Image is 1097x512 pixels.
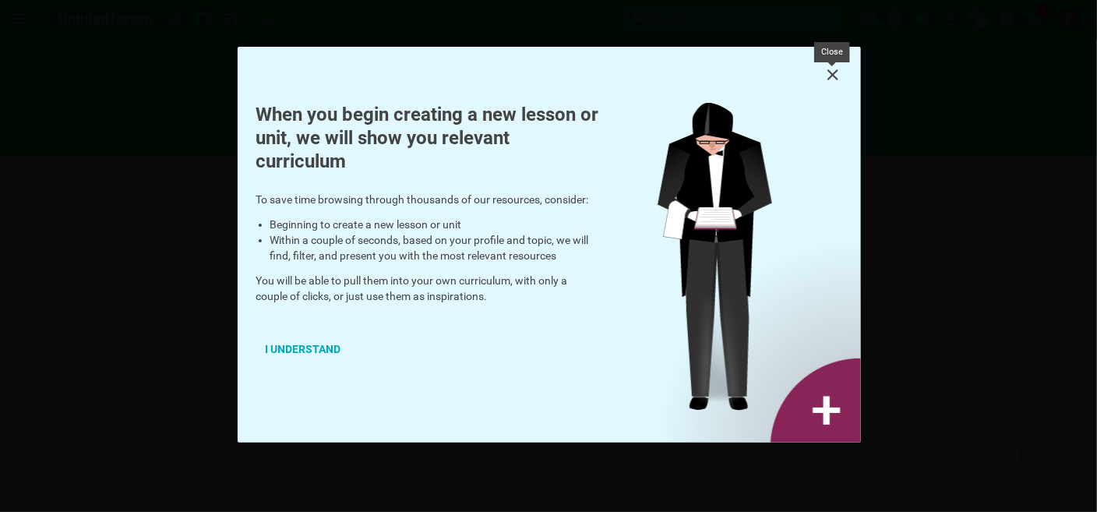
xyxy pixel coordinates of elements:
li: Beginning to create a new lesson or unit [270,217,599,232]
div: Close [814,42,850,62]
li: Within a couple of seconds, based on your profile and topic, we will find, filter, and present yo... [270,232,599,263]
div: To save time browsing through thousands of our resources, consider: You will be able to pull them... [238,103,618,394]
h1: When you begin creating a new lesson or unit, we will show you relevant curriculum [256,103,599,173]
img: we-find-you-stuff.png [658,103,861,443]
div: I understand [256,332,351,366]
